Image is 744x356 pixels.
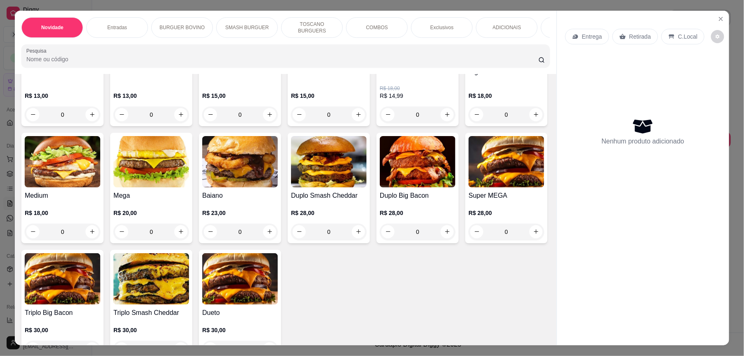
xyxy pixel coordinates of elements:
p: Exclusivos [430,24,454,31]
button: increase-product-quantity [441,225,454,238]
img: product-image [291,136,367,187]
button: decrease-product-quantity [26,342,39,356]
p: R$ 28,00 [291,209,367,217]
img: product-image [202,136,278,187]
p: R$ 28,00 [380,209,455,217]
button: increase-product-quantity [174,342,187,356]
button: decrease-product-quantity [26,225,39,238]
img: product-image [113,253,189,305]
button: decrease-product-quantity [470,108,483,121]
button: increase-product-quantity [85,342,99,356]
p: R$ 23,00 [202,209,278,217]
button: decrease-product-quantity [115,342,128,356]
button: increase-product-quantity [352,108,365,121]
button: increase-product-quantity [85,225,99,238]
input: Pesquisa [26,55,538,63]
p: Retirada [629,32,651,41]
p: R$ 13,00 [25,92,100,100]
h4: Triplo Big Bacon [25,308,100,318]
button: increase-product-quantity [85,108,99,121]
p: R$ 15,00 [202,92,278,100]
button: decrease-product-quantity [381,108,395,121]
p: Entrega [582,32,602,41]
p: R$ 18,00 [25,209,100,217]
p: R$ 30,00 [202,326,278,334]
p: R$ 13,00 [113,92,189,100]
h4: Mega [113,191,189,201]
button: decrease-product-quantity [293,108,306,121]
p: R$ 18,00 [380,85,455,92]
p: COMBOS [366,24,388,31]
h4: Super MEGA [469,191,544,201]
button: decrease-product-quantity [204,342,217,356]
button: decrease-product-quantity [470,225,483,238]
button: increase-product-quantity [263,108,276,121]
p: R$ 14,99 [380,92,455,100]
button: increase-product-quantity [441,108,454,121]
button: increase-product-quantity [174,225,187,238]
p: R$ 20,00 [113,209,189,217]
p: R$ 30,00 [113,326,189,334]
p: Nenhum produto adicionado [602,136,684,146]
h4: Baiano [202,191,278,201]
button: decrease-product-quantity [115,225,128,238]
button: increase-product-quantity [352,225,365,238]
button: decrease-product-quantity [293,225,306,238]
p: R$ 28,00 [469,209,544,217]
p: R$ 30,00 [25,326,100,334]
img: product-image [25,136,100,187]
h4: Triplo Smash Cheddar [113,308,189,318]
button: Close [714,12,728,25]
p: R$ 18,00 [469,92,544,100]
button: increase-product-quantity [529,108,543,121]
p: C.Local [678,32,698,41]
button: decrease-product-quantity [711,30,724,43]
p: BURGUER BOVINO [159,24,205,31]
p: ADICIONAIS [493,24,521,31]
img: product-image [25,253,100,305]
button: increase-product-quantity [263,225,276,238]
img: product-image [380,136,455,187]
h4: Duplo Big Bacon [380,191,455,201]
button: decrease-product-quantity [381,225,395,238]
button: decrease-product-quantity [115,108,128,121]
h4: Medium [25,191,100,201]
button: increase-product-quantity [529,225,543,238]
label: Pesquisa [26,47,49,54]
p: R$ 15,00 [291,92,367,100]
p: Refrigerante e Não alcoólico [548,21,596,34]
button: decrease-product-quantity [204,108,217,121]
img: product-image [469,136,544,187]
h4: Duplo Smash Cheddar [291,191,367,201]
button: increase-product-quantity [263,342,276,356]
button: increase-product-quantity [174,108,187,121]
button: decrease-product-quantity [26,108,39,121]
img: product-image [202,253,278,305]
p: TOSCANO BURGUERS [288,21,336,34]
p: Novidade [41,24,63,31]
img: product-image [113,136,189,187]
p: SMASH BURGUER [225,24,269,31]
button: decrease-product-quantity [204,225,217,238]
p: Entradas [107,24,127,31]
h4: Dueto [202,308,278,318]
